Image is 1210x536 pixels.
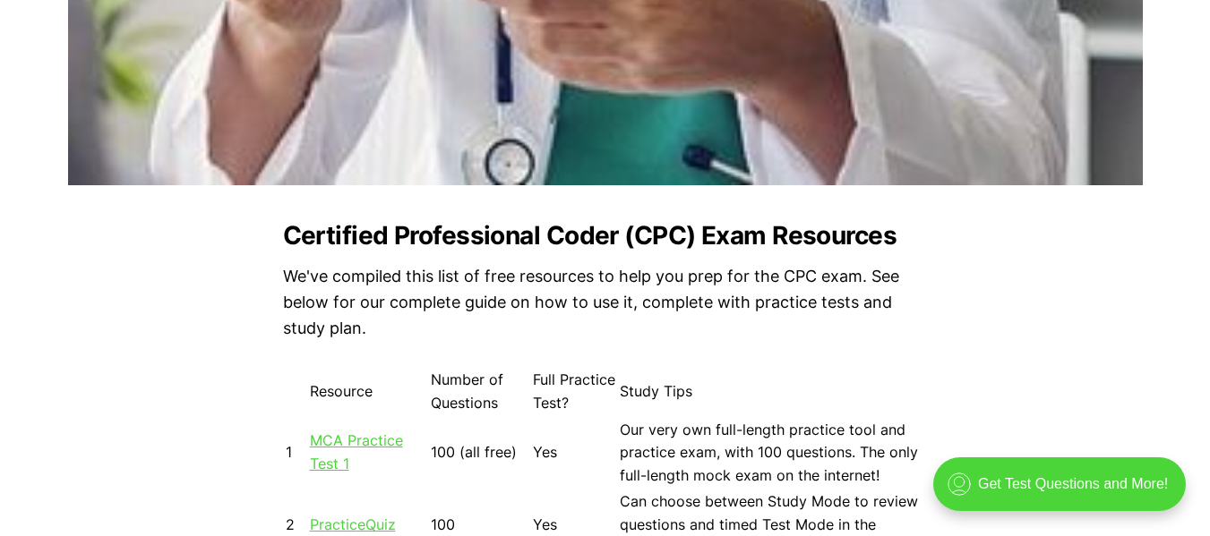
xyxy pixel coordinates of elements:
td: 1 [285,418,307,489]
a: MCA Practice Test 1 [310,431,403,472]
td: Our very own full-length practice tool and practice exam, with 100 questions. The only full-lengt... [619,418,925,489]
td: Resource [309,368,428,415]
iframe: portal-trigger [918,448,1210,536]
p: We've compiled this list of free resources to help you prep for the CPC exam. See below for our c... [283,264,928,341]
td: Yes [532,418,617,489]
td: Study Tips [619,368,925,415]
td: Number of Questions [430,368,530,415]
td: 100 (all free) [430,418,530,489]
a: PracticeQuiz [310,515,396,533]
h2: Certified Professional Coder (CPC) Exam Resources [283,221,928,250]
td: Full Practice Test? [532,368,617,415]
